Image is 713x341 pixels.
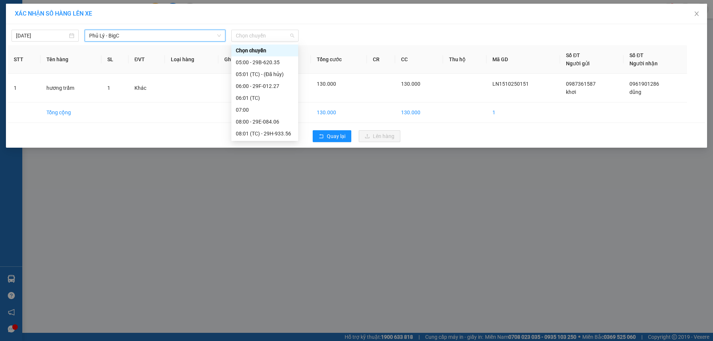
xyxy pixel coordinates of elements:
th: Tổng cước [311,45,367,74]
span: close [694,11,700,17]
th: Loại hàng [165,45,219,74]
th: SL [101,45,128,74]
div: 05:00 - 29B-620.35 [236,58,294,66]
th: Mã GD [486,45,560,74]
td: Tổng cộng [40,102,101,123]
span: Người gửi [566,60,590,66]
div: 08:00 - 29E-084.06 [236,118,294,126]
td: 130.000 [395,102,443,123]
td: hương trầm [40,74,101,102]
span: Số ĐT [629,52,644,58]
span: rollback [319,134,324,140]
span: LN1510250151 [78,50,122,58]
button: rollbackQuay lại [313,130,351,142]
div: 06:00 - 29F-012.27 [236,82,294,90]
th: ĐVT [128,45,165,74]
td: 130.000 [311,102,367,123]
input: 15/10/2025 [16,32,68,40]
span: 1 [107,85,110,91]
span: Người nhận [629,60,658,66]
span: dũng [629,89,641,95]
span: khơi [566,89,576,95]
span: LN1510250151 [492,81,529,87]
div: 07:00 [236,106,294,114]
td: 1 [486,102,560,123]
img: logo [4,26,9,64]
span: Quay lại [327,132,345,140]
span: XÁC NHẬN SỐ HÀNG LÊN XE [15,10,92,17]
div: 05:01 (TC) - (Đã hủy) [236,70,294,78]
span: 0961901286 [629,81,659,87]
td: 1 [8,74,40,102]
strong: CÔNG TY TNHH DỊCH VỤ DU LỊCH THỜI ĐẠI [13,6,74,30]
div: 08:01 (TC) - 29H-933.56 [236,129,294,138]
span: 0987361587 [566,81,596,87]
th: Thu hộ [443,45,486,74]
th: CR [367,45,395,74]
button: uploadLên hàng [359,130,400,142]
span: down [217,33,221,38]
th: Tên hàng [40,45,101,74]
div: Chọn chuyến [236,46,294,55]
div: 06:01 (TC) [236,94,294,102]
button: Close [686,4,707,24]
span: Chuyển phát nhanh: [GEOGRAPHIC_DATA] - [GEOGRAPHIC_DATA] [12,32,76,58]
th: Ghi chú [218,45,264,74]
span: 130.000 [401,81,420,87]
td: Khác [128,74,165,102]
th: STT [8,45,40,74]
th: CC [395,45,443,74]
span: Chọn chuyến [236,30,294,41]
div: Chọn chuyến [231,45,298,56]
span: Phủ Lý - BigC [89,30,221,41]
span: 130.000 [317,81,336,87]
span: Số ĐT [566,52,580,58]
